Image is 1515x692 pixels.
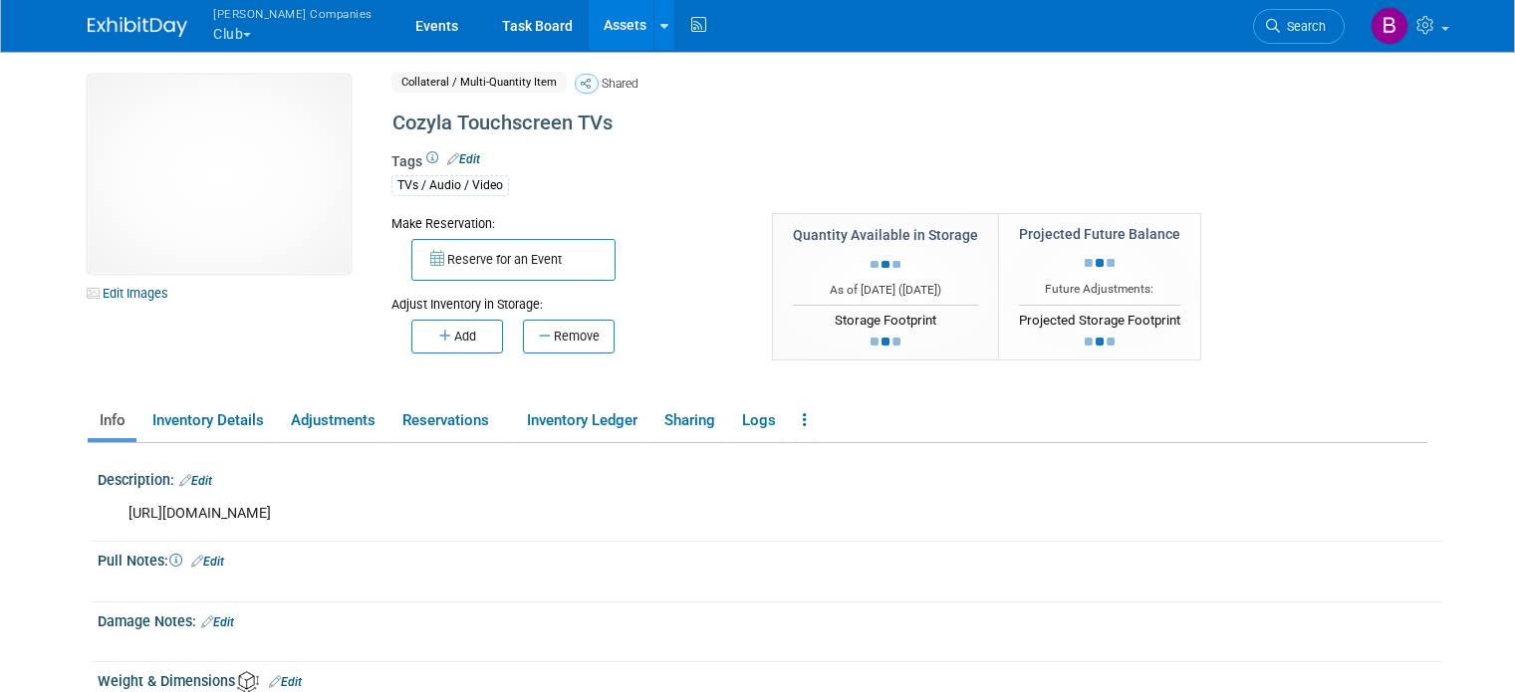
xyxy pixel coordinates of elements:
span: [PERSON_NAME] Companies [213,3,373,24]
div: [URL][DOMAIN_NAME] [115,494,1188,534]
a: Edit [201,615,234,629]
img: loading... [871,261,900,269]
img: loading... [871,338,900,346]
div: As of [DATE] ( ) [793,282,978,299]
button: Add [411,320,503,353]
a: Info [88,403,136,438]
img: loading... [1085,259,1115,267]
div: TVs / Audio / Video [391,175,509,196]
a: Reservations [390,403,511,438]
div: Make Reservation: [391,213,742,233]
div: Damage Notes: [98,606,1442,632]
a: Search [1253,9,1345,44]
button: Reserve for an Event [411,239,616,281]
a: Edit Images [88,281,176,306]
img: ExhibitDay [88,17,187,37]
img: View Images [88,75,351,274]
div: Quantity Available in Storage [793,225,978,245]
span: [DATE] [902,283,937,297]
div: Description: [98,465,1442,491]
span: Shared [602,77,638,91]
img: loading... [1085,338,1115,346]
div: Adjust Inventory in Storage: [391,281,742,314]
a: Edit [191,555,224,569]
img: Barbara Brzezinska [1371,7,1408,45]
div: Future Adjustments: [1019,281,1180,298]
a: Inventory Ledger [515,403,648,438]
a: Edit [447,152,480,166]
span: Shared Asset (see the 'Sharing' tab below for details) [575,74,599,94]
a: Sharing [652,403,726,438]
button: Remove [523,320,615,353]
div: Pull Notes: [98,546,1442,572]
div: Tags [391,151,1275,209]
span: Collateral / Multi-Quantity Item [391,72,567,93]
span: Search [1280,19,1326,34]
div: Projected Storage Footprint [1019,305,1180,331]
a: Inventory Details [140,403,275,438]
div: Cozyla Touchscreen TVs [385,106,1275,141]
div: Storage Footprint [793,305,978,331]
div: Projected Future Balance [1019,224,1180,244]
a: Adjustments [279,403,386,438]
a: Edit [179,474,212,488]
a: Edit [269,675,302,689]
a: Logs [730,403,787,438]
